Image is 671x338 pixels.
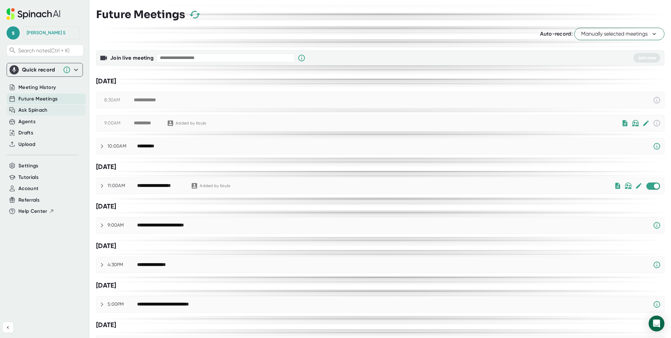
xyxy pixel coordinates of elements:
[18,118,36,126] button: Agents
[10,63,80,76] div: Quick record
[18,141,35,148] button: Upload
[96,242,664,250] div: [DATE]
[96,281,664,290] div: [DATE]
[96,8,185,21] h3: Future Meetings
[653,300,661,308] svg: Spinach requires a video conference link.
[96,163,664,171] div: [DATE]
[18,84,56,91] button: Meeting History
[18,174,38,181] button: Tutorials
[625,183,632,189] img: internal-only.bf9814430b306fe8849ed4717edd4846.svg
[653,96,661,104] svg: This event has already passed
[27,30,66,36] div: Shelby S
[632,120,639,127] img: internal-only.bf9814430b306fe8849ed4717edd4846.svg
[581,30,658,38] span: Manually selected meetings
[108,301,137,307] div: 5:00PM
[653,142,661,150] svg: Spinach requires a video conference link.
[18,208,47,215] span: Help Center
[540,31,573,37] span: Auto-record:
[18,162,38,170] button: Settings
[18,47,82,54] span: Search notes (Ctrl + K)
[18,185,38,192] button: Account
[7,26,20,40] span: s
[104,97,134,103] div: 8:30AM
[108,143,137,149] div: 10:00AM
[96,321,664,329] div: [DATE]
[634,53,660,63] button: Join now
[110,55,154,61] b: Join live meeting
[18,208,54,215] button: Help Center
[108,183,137,189] div: 11:00AM
[653,261,661,269] svg: Spinach requires a video conference link.
[653,119,661,127] svg: This event has already passed
[574,28,664,40] button: Manually selected meetings
[200,183,230,188] div: Added by Kayla
[637,55,656,61] span: Join now
[18,196,39,204] button: Referrals
[108,262,137,268] div: 4:30PM
[22,67,60,73] div: Quick record
[653,221,661,229] svg: Spinach requires a video conference link.
[96,202,664,211] div: [DATE]
[649,316,664,331] div: Open Intercom Messenger
[176,121,206,126] div: Added by Kayla
[104,120,134,126] div: 9:00AM
[18,106,48,114] button: Ask Spinach
[18,129,33,137] button: Drafts
[18,95,58,103] button: Future Meetings
[108,222,137,228] div: 9:00AM
[96,77,664,85] div: [DATE]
